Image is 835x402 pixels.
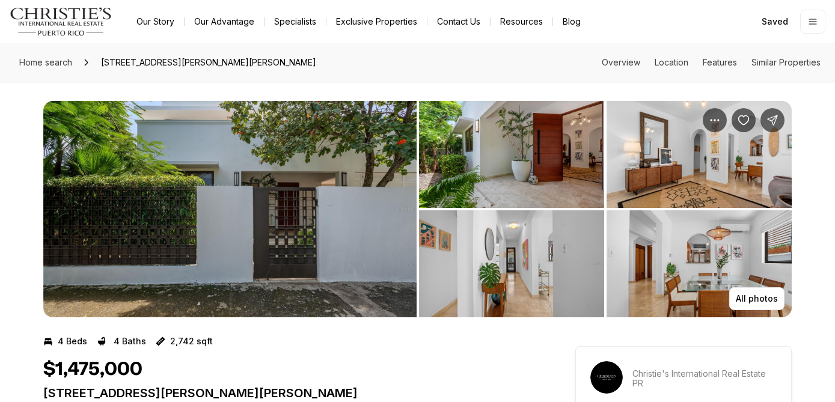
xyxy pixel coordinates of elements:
button: Open menu [800,10,825,34]
p: 4 Baths [114,337,146,346]
span: Home search [19,57,72,67]
span: [STREET_ADDRESS][PERSON_NAME][PERSON_NAME] [96,53,321,72]
p: 4 Beds [58,337,87,346]
a: Home search [14,53,77,72]
button: Share Property: 2160 CALLE GENERAL PATTON [760,108,785,132]
a: Exclusive Properties [326,13,427,30]
a: Blog [553,13,590,30]
div: Listing Photos [43,101,792,317]
button: View image gallery [419,101,604,208]
a: Saved [754,10,795,34]
a: Skip to: Overview [602,57,640,67]
h1: $1,475,000 [43,358,142,381]
button: View image gallery [419,210,604,317]
button: All photos [729,287,785,310]
button: Save Property: 2160 CALLE GENERAL PATTON [732,108,756,132]
img: logo [10,7,112,36]
a: Skip to: Features [703,57,737,67]
button: Property options [703,108,727,132]
a: Skip to: Similar Properties [751,57,821,67]
a: Specialists [265,13,326,30]
a: Skip to: Location [655,57,688,67]
a: Our Story [127,13,184,30]
p: 2,742 sqft [170,337,213,346]
nav: Page section menu [602,58,821,67]
li: 1 of 9 [43,101,417,317]
p: [STREET_ADDRESS][PERSON_NAME][PERSON_NAME] [43,386,532,400]
button: View image gallery [607,210,792,317]
p: Christie's International Real Estate PR [632,369,777,388]
a: Our Advantage [185,13,264,30]
button: View image gallery [43,101,417,317]
p: All photos [736,294,778,303]
button: View image gallery [607,101,792,208]
button: Contact Us [427,13,490,30]
li: 2 of 9 [419,101,792,317]
span: Saved [762,17,788,26]
a: Resources [491,13,552,30]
